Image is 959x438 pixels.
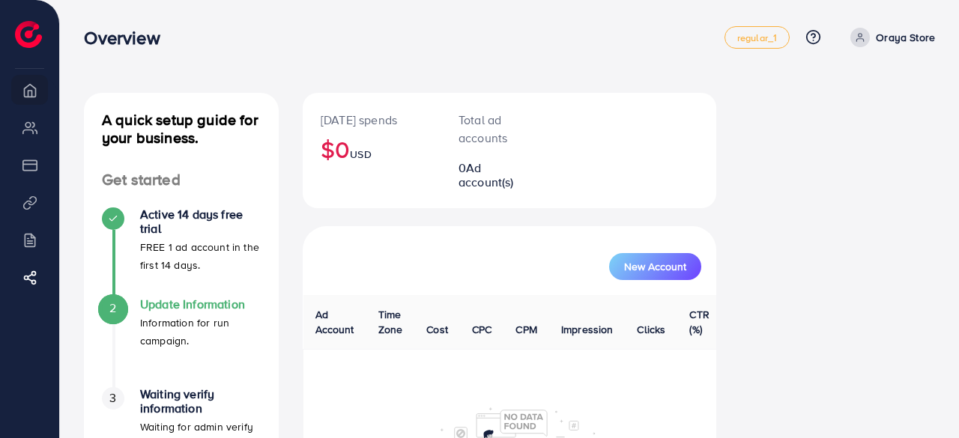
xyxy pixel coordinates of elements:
[876,28,935,46] p: Oraya Store
[140,314,261,350] p: Information for run campaign.
[459,111,526,147] p: Total ad accounts
[84,207,279,297] li: Active 14 days free trial
[459,159,514,190] span: Ad account(s)
[624,261,686,272] span: New Account
[109,299,116,317] span: 2
[689,307,709,337] span: CTR (%)
[515,322,536,337] span: CPM
[561,322,614,337] span: Impression
[472,322,491,337] span: CPC
[637,322,665,337] span: Clicks
[459,161,526,189] h2: 0
[84,297,279,387] li: Update Information
[109,389,116,407] span: 3
[140,297,261,311] h4: Update Information
[378,307,403,337] span: Time Zone
[609,253,701,280] button: New Account
[737,33,777,43] span: regular_1
[321,111,423,129] p: [DATE] spends
[84,111,279,147] h4: A quick setup guide for your business.
[724,26,790,49] a: regular_1
[84,171,279,189] h4: Get started
[321,135,423,163] h2: $0
[844,28,935,47] a: Oraya Store
[84,27,172,49] h3: Overview
[350,147,371,162] span: USD
[140,238,261,274] p: FREE 1 ad account in the first 14 days.
[15,21,42,48] img: logo
[426,322,448,337] span: Cost
[140,207,261,236] h4: Active 14 days free trial
[315,307,354,337] span: Ad Account
[140,387,261,416] h4: Waiting verify information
